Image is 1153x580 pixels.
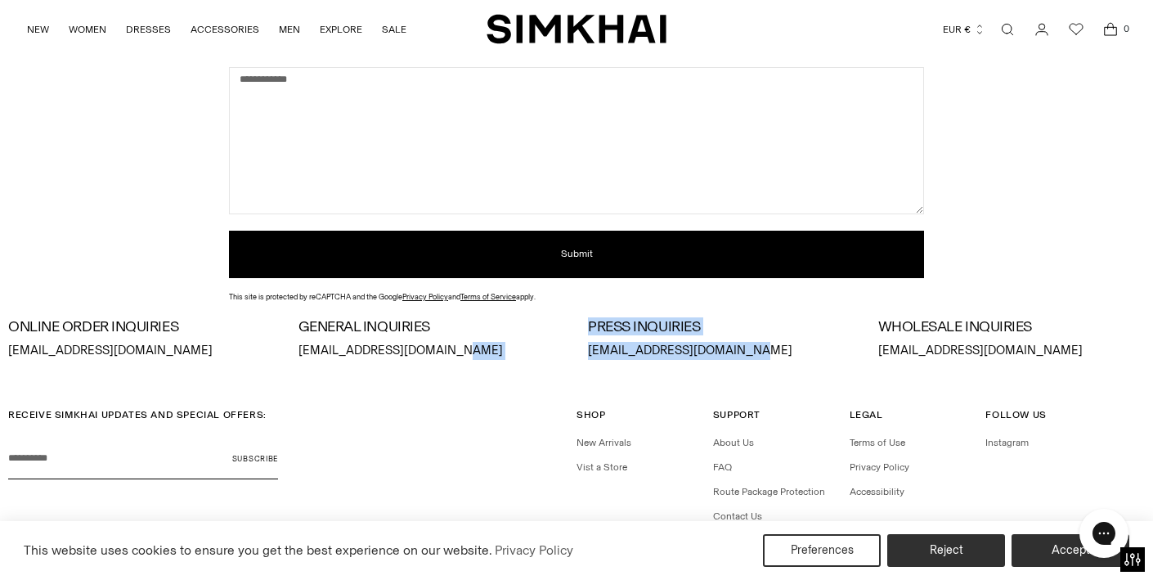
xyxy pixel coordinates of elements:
[1012,534,1129,567] button: Accept
[878,319,1146,335] h3: WHOLESALE INQUIRIES
[576,461,627,473] a: Vist a Store
[69,11,106,47] a: WOMEN
[878,342,1146,360] p: [EMAIL_ADDRESS][DOMAIN_NAME]
[24,542,492,558] span: This website uses cookies to ensure you get the best experience on our website.
[713,437,754,448] a: About Us
[850,409,883,420] span: Legal
[850,461,909,473] a: Privacy Policy
[232,438,278,479] button: Subscribe
[763,534,881,567] button: Preferences
[576,437,631,448] a: New Arrivals
[126,11,171,47] a: DRESSES
[576,409,605,420] span: Shop
[985,409,1046,420] span: Follow Us
[229,231,924,278] button: Submit
[402,292,448,301] a: Privacy Policy
[382,11,406,47] a: SALE
[8,319,276,335] h3: ONLINE ORDER INQUIRIES
[850,486,904,497] a: Accessibility
[1094,13,1127,46] a: Open cart modal
[8,342,276,360] p: [EMAIL_ADDRESS][DOMAIN_NAME]
[588,342,855,360] p: [EMAIL_ADDRESS][DOMAIN_NAME]
[320,11,362,47] a: EXPLORE
[1119,21,1133,36] span: 0
[191,11,259,47] a: ACCESSORIES
[887,534,1005,567] button: Reject
[492,538,576,563] a: Privacy Policy (opens in a new tab)
[985,437,1029,448] a: Instagram
[279,11,300,47] a: MEN
[298,319,566,335] h3: GENERAL INQUIRIES
[229,291,924,303] div: This site is protected by reCAPTCHA and the Google and apply.
[943,11,985,47] button: EUR €
[27,11,49,47] a: NEW
[713,461,732,473] a: FAQ
[460,292,516,301] a: Terms of Service
[1071,503,1137,564] iframe: Gorgias live chat messenger
[713,486,825,497] a: Route Package Protection
[588,319,855,335] h3: PRESS INQUIRIES
[487,13,666,45] a: SIMKHAI
[1060,13,1092,46] a: Wishlist
[850,437,905,448] a: Terms of Use
[298,342,566,360] p: [EMAIL_ADDRESS][DOMAIN_NAME]
[713,510,762,522] a: Contact Us
[713,409,760,420] span: Support
[8,409,267,420] span: RECEIVE SIMKHAI UPDATES AND SPECIAL OFFERS:
[1025,13,1058,46] a: Go to the account page
[991,13,1024,46] a: Open search modal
